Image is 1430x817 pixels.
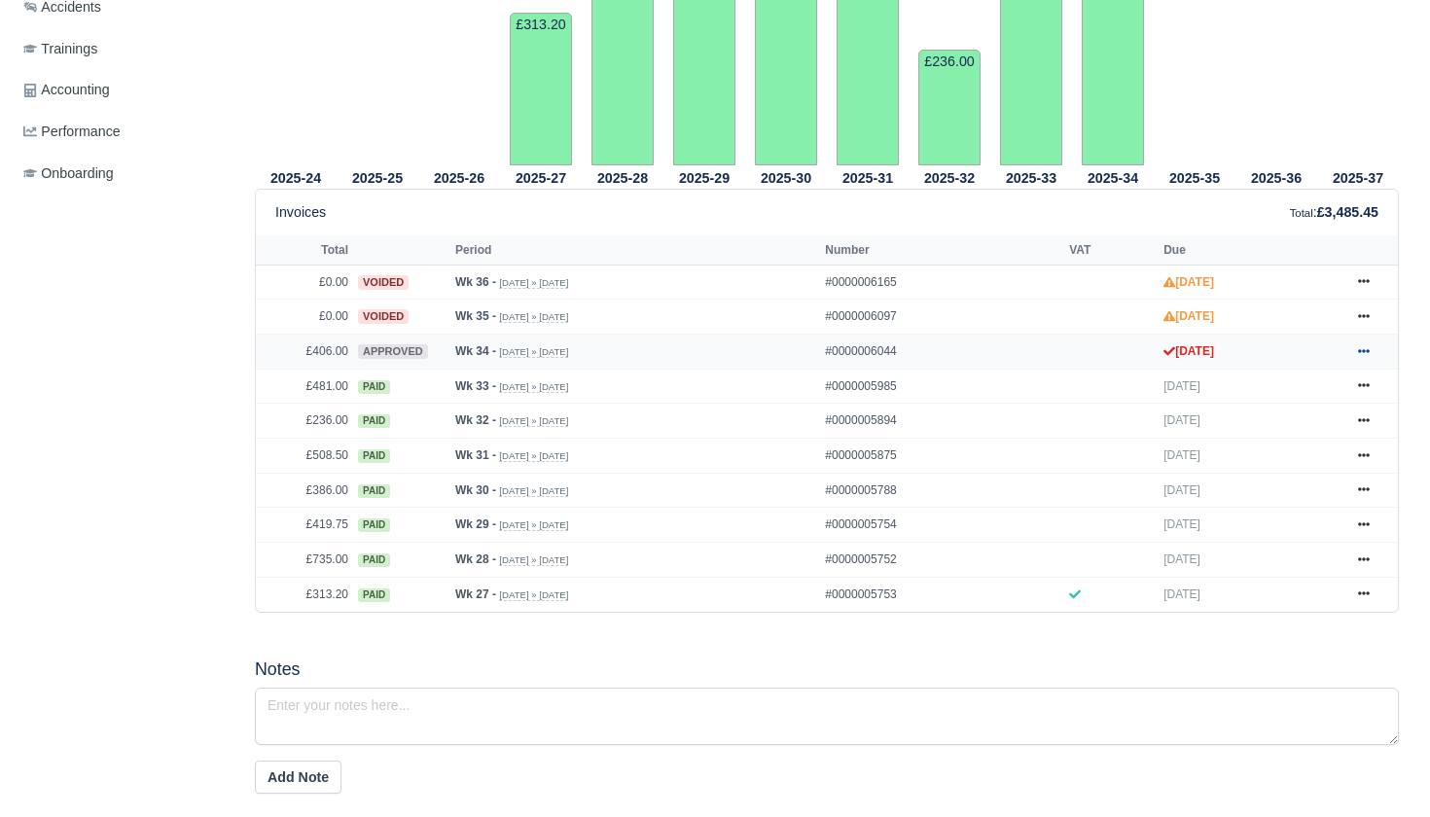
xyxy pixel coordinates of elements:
th: 2025-36 [1235,166,1317,190]
th: 2025-37 [1317,166,1399,190]
th: 2025-30 [745,166,827,190]
th: 2025-25 [337,166,418,190]
small: [DATE] » [DATE] [499,381,568,393]
th: VAT [1064,235,1159,265]
td: £236.00 [256,404,353,439]
small: [DATE] » [DATE] [499,346,568,358]
th: 2025-34 [1072,166,1154,190]
td: #0000005754 [820,508,1064,543]
th: 2025-26 [418,166,500,190]
span: [DATE] [1163,483,1200,497]
span: paid [358,484,390,498]
th: 2025-29 [663,166,745,190]
td: £0.00 [256,265,353,300]
span: [DATE] [1163,413,1200,427]
strong: [DATE] [1163,275,1214,289]
a: Performance [16,113,232,151]
td: #0000006165 [820,265,1064,300]
strong: Wk 35 - [455,309,496,323]
span: [DATE] [1163,379,1200,393]
small: [DATE] » [DATE] [499,311,568,323]
td: #0000006097 [820,300,1064,335]
td: #0000006044 [820,335,1064,370]
th: 2025-33 [990,166,1072,190]
span: Trainings [23,38,97,60]
div: : [1290,201,1378,224]
td: #0000005875 [820,439,1064,474]
strong: Wk 32 - [455,413,496,427]
th: 2025-27 [500,166,582,190]
strong: Wk 28 - [455,552,496,566]
iframe: Chat Widget [1080,591,1430,817]
th: Total [256,235,353,265]
td: £406.00 [256,335,353,370]
small: [DATE] » [DATE] [499,450,568,462]
small: [DATE] » [DATE] [499,415,568,427]
small: Total [1290,207,1313,219]
th: Period [450,235,820,265]
th: Due [1159,235,1340,265]
span: paid [358,553,390,567]
span: paid [358,518,390,532]
span: voided [358,275,409,290]
td: £0.00 [256,300,353,335]
td: #0000005894 [820,404,1064,439]
strong: £3,485.45 [1317,204,1378,220]
strong: Wk 34 - [455,344,496,358]
small: [DATE] » [DATE] [499,589,568,601]
span: approved [358,344,428,359]
th: 2025-35 [1154,166,1235,190]
strong: Wk 36 - [455,275,496,289]
td: #0000005752 [820,543,1064,578]
span: Accounting [23,79,110,101]
span: [DATE] [1163,448,1200,462]
span: paid [358,588,390,602]
span: Onboarding [23,162,114,185]
small: [DATE] » [DATE] [499,277,568,289]
a: Onboarding [16,155,232,193]
span: voided [358,309,409,324]
td: £386.00 [256,473,353,508]
strong: Wk 31 - [455,448,496,462]
td: £313.20 [510,13,572,165]
td: £735.00 [256,543,353,578]
small: [DATE] » [DATE] [499,485,568,497]
h5: Notes [255,659,1399,680]
th: 2025-31 [827,166,909,190]
td: £508.50 [256,439,353,474]
strong: Wk 27 - [455,587,496,601]
td: £481.00 [256,369,353,404]
button: Add Note [255,761,341,794]
strong: Wk 30 - [455,483,496,497]
span: paid [358,380,390,394]
span: paid [358,449,390,463]
strong: Wk 33 - [455,379,496,393]
span: Performance [23,121,121,143]
strong: [DATE] [1163,309,1214,323]
strong: Wk 29 - [455,517,496,531]
td: #0000005753 [820,577,1064,611]
th: 2025-32 [909,166,990,190]
small: [DATE] » [DATE] [499,519,568,531]
th: 2025-28 [582,166,663,190]
td: £236.00 [918,50,981,165]
td: £313.20 [256,577,353,611]
span: [DATE] [1163,587,1200,601]
th: Number [820,235,1064,265]
a: Trainings [16,30,232,68]
td: £419.75 [256,508,353,543]
a: Accounting [16,71,232,109]
small: [DATE] » [DATE] [499,554,568,566]
td: #0000005985 [820,369,1064,404]
th: 2025-24 [255,166,337,190]
td: #0000005788 [820,473,1064,508]
span: [DATE] [1163,552,1200,566]
h6: Invoices [275,204,326,221]
span: paid [358,414,390,428]
span: [DATE] [1163,517,1200,531]
strong: [DATE] [1163,344,1214,358]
